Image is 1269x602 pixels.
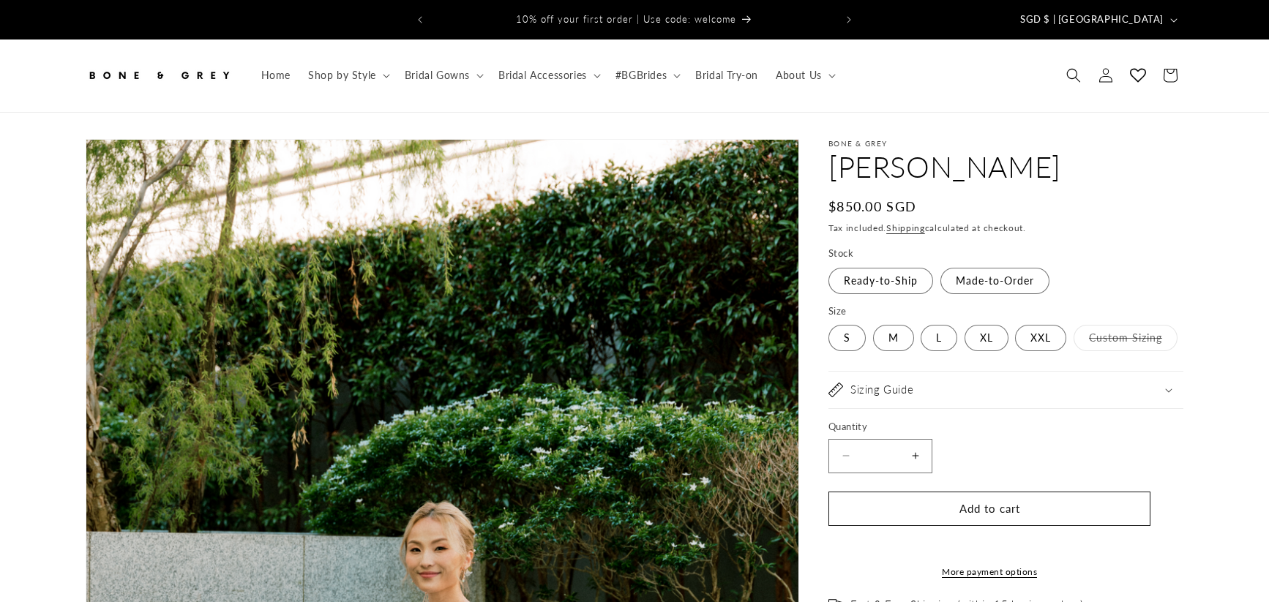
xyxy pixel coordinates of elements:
button: SGD $ | [GEOGRAPHIC_DATA] [1011,6,1183,34]
legend: Size [828,304,848,319]
img: Bone and Grey Bridal [86,59,232,91]
summary: #BGBrides [607,60,686,91]
a: Bone and Grey Bridal [81,54,238,97]
div: Tax included. calculated at checkout. [828,221,1183,236]
label: Custom Sizing [1074,325,1178,351]
span: Bridal Try-on [695,69,758,82]
p: Bone & Grey [828,139,1183,148]
summary: Bridal Accessories [490,60,607,91]
label: Quantity [828,420,1150,434]
a: Home [252,60,299,91]
button: Previous announcement [404,6,436,34]
span: $850.00 SGD [828,197,916,217]
h2: Sizing Guide [850,383,913,397]
span: SGD $ | [GEOGRAPHIC_DATA] [1020,12,1164,27]
label: M [873,325,914,351]
span: Shop by Style [308,69,376,82]
span: #BGBrides [615,69,667,82]
button: Next announcement [833,6,865,34]
label: S [828,325,866,351]
label: L [921,325,957,351]
label: XXL [1015,325,1066,351]
label: XL [965,325,1008,351]
span: Bridal Accessories [498,69,587,82]
a: Shipping [886,222,925,233]
summary: Shop by Style [299,60,396,91]
button: Add to cart [828,492,1150,526]
a: Bridal Try-on [686,60,767,91]
span: 10% off your first order | Use code: welcome [516,13,736,25]
a: More payment options [828,565,1150,579]
span: Home [261,69,291,82]
label: Ready-to-Ship [828,268,933,294]
summary: Search [1057,59,1090,91]
span: Bridal Gowns [405,69,470,82]
summary: About Us [767,60,842,91]
summary: Sizing Guide [828,372,1183,408]
legend: Stock [828,247,855,261]
label: Made-to-Order [940,268,1049,294]
summary: Bridal Gowns [396,60,490,91]
h1: [PERSON_NAME] [828,148,1183,186]
span: About Us [776,69,822,82]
